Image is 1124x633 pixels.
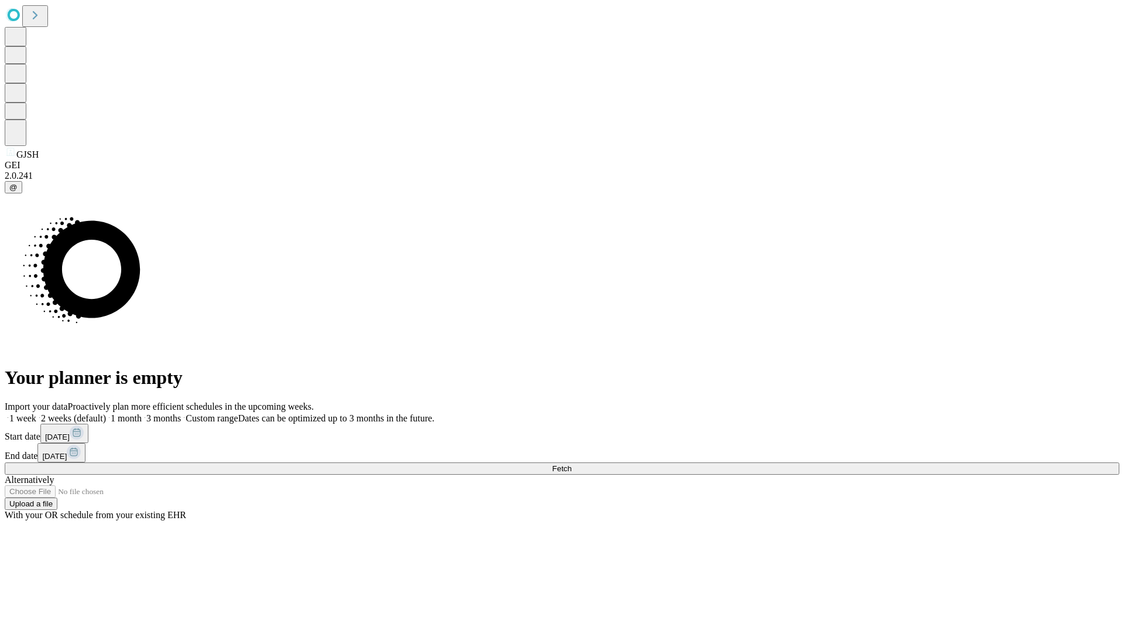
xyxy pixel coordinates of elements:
div: 2.0.241 [5,171,1119,181]
div: Start date [5,424,1119,443]
span: Custom range [186,413,238,423]
span: Proactively plan more efficient schedules in the upcoming weeks. [68,401,314,411]
span: [DATE] [45,433,70,441]
span: @ [9,183,18,192]
h1: Your planner is empty [5,367,1119,389]
span: Dates can be optimized up to 3 months in the future. [238,413,434,423]
button: @ [5,181,22,193]
span: Fetch [552,464,571,473]
span: GJSH [16,149,39,159]
span: Alternatively [5,475,54,485]
span: 1 week [9,413,36,423]
button: [DATE] [37,443,85,462]
span: With your OR schedule from your existing EHR [5,510,186,520]
span: 3 months [146,413,181,423]
button: Upload a file [5,498,57,510]
span: [DATE] [42,452,67,461]
button: [DATE] [40,424,88,443]
div: GEI [5,160,1119,171]
span: 1 month [111,413,142,423]
span: 2 weeks (default) [41,413,106,423]
div: End date [5,443,1119,462]
button: Fetch [5,462,1119,475]
span: Import your data [5,401,68,411]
